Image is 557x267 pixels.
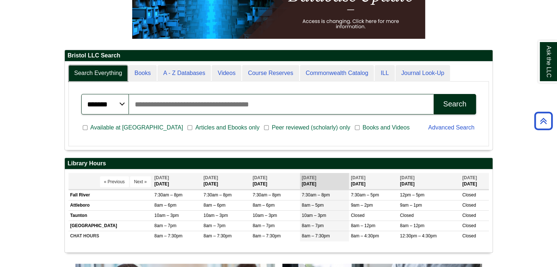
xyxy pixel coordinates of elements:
[204,175,218,180] span: [DATE]
[68,190,153,200] td: Fall River
[443,100,466,108] div: Search
[187,124,192,131] input: Articles and Ebooks only
[351,223,375,228] span: 8am – 12pm
[204,233,232,238] span: 8am – 7:30pm
[428,124,474,131] a: Advanced Search
[68,200,153,210] td: Attleboro
[155,203,177,208] span: 8am – 6pm
[300,173,349,189] th: [DATE]
[396,65,450,82] a: Journal Look-Up
[351,175,365,180] span: [DATE]
[398,173,460,189] th: [DATE]
[68,65,128,82] a: Search Everything
[242,65,299,82] a: Course Reserves
[462,213,476,218] span: Closed
[204,203,226,208] span: 8am – 6pm
[153,173,202,189] th: [DATE]
[355,124,360,131] input: Books and Videos
[302,175,316,180] span: [DATE]
[302,203,324,208] span: 8am – 5pm
[129,65,156,82] a: Books
[253,192,281,198] span: 7:30am – 8pm
[302,213,326,218] span: 10am – 3pm
[434,94,476,114] button: Search
[400,192,424,198] span: 12pm – 5pm
[155,192,183,198] span: 7:30am – 8pm
[532,116,555,126] a: Back to Top
[462,175,477,180] span: [DATE]
[204,192,232,198] span: 7:30am – 8pm
[302,223,324,228] span: 8am – 7pm
[253,203,275,208] span: 8am – 6pm
[462,233,476,238] span: Closed
[400,233,437,238] span: 12:30pm – 4:30pm
[100,176,129,187] button: « Previous
[351,203,373,208] span: 9am – 2pm
[300,65,374,82] a: Commonwealth Catalog
[155,233,183,238] span: 8am – 7:30pm
[68,221,153,231] td: [GEOGRAPHIC_DATA]
[264,124,269,131] input: Peer reviewed (scholarly) only
[462,192,476,198] span: Closed
[204,223,226,228] span: 8am – 7pm
[68,211,153,221] td: Taunton
[83,124,88,131] input: Available at [GEOGRAPHIC_DATA]
[460,173,489,189] th: [DATE]
[204,213,228,218] span: 10am – 3pm
[351,192,379,198] span: 7:30am – 5pm
[269,123,353,132] span: Peer reviewed (scholarly) only
[155,213,179,218] span: 10am – 3pm
[400,175,415,180] span: [DATE]
[302,233,330,238] span: 8am – 7:30pm
[351,213,364,218] span: Closed
[155,175,169,180] span: [DATE]
[400,203,422,208] span: 9am – 1pm
[130,176,151,187] button: Next »
[88,123,186,132] span: Available at [GEOGRAPHIC_DATA]
[202,173,251,189] th: [DATE]
[302,192,330,198] span: 7:30am – 8pm
[192,123,262,132] span: Articles and Ebooks only
[65,158,493,169] h2: Library Hours
[65,50,493,61] h2: Bristol LLC Search
[253,175,267,180] span: [DATE]
[400,213,413,218] span: Closed
[349,173,398,189] th: [DATE]
[360,123,413,132] span: Books and Videos
[400,223,424,228] span: 8am – 12pm
[251,173,300,189] th: [DATE]
[253,233,281,238] span: 8am – 7:30pm
[253,223,275,228] span: 8am – 7pm
[68,231,153,241] td: CHAT HOURS
[253,213,277,218] span: 10am – 3pm
[351,233,379,238] span: 8am – 4:30pm
[212,65,241,82] a: Videos
[462,223,476,228] span: Closed
[462,203,476,208] span: Closed
[157,65,211,82] a: A - Z Databases
[375,65,394,82] a: ILL
[155,223,177,228] span: 8am – 7pm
